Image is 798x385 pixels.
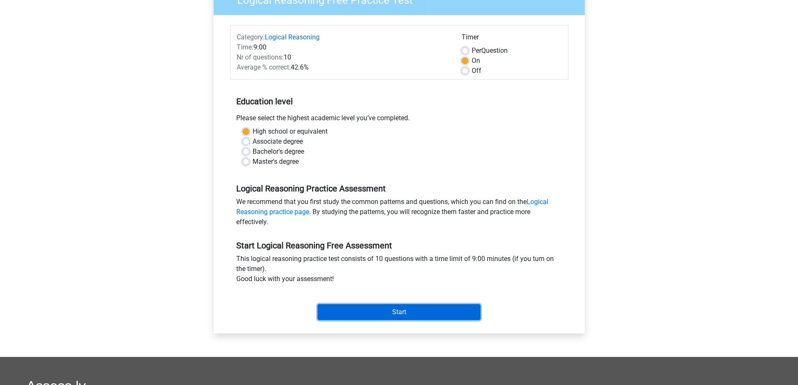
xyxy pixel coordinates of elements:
span: Per [472,47,481,54]
div: Please select the highest academic level you’ve completed. [230,113,568,127]
span: Average % correct: [237,63,291,71]
label: Question [472,46,508,56]
span: Nr of questions: [237,53,284,61]
label: High school or equivalent [253,127,328,137]
div: 10 [230,52,455,62]
a: Logical Reasoning [265,33,320,41]
label: Off [472,66,481,76]
label: Associate degree [253,137,303,147]
span: Category: [237,33,265,41]
input: Start [318,304,480,320]
span: Time: [237,43,253,51]
div: We recommend that you first study the common patterns and questions, which you can find on the . ... [230,197,568,230]
div: Timer [462,32,562,46]
label: On [472,56,480,66]
h5: Logical Reasoning Practice Assessment [236,183,562,194]
div: This logical reasoning practice test consists of 10 questions with a time limit of 9:00 minutes (... [230,254,568,287]
div: 9:00 [230,42,455,52]
h5: Education level [236,93,562,110]
div: 42.6% [230,62,455,72]
label: Bachelor's degree [253,147,304,157]
label: Master's degree [253,157,299,167]
h5: Start Logical Reasoning Free Assessment [236,240,562,251]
